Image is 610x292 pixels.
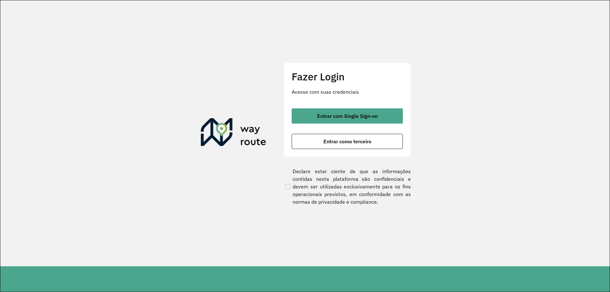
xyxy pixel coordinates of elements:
img: Roteirizador AmbevTech [201,118,266,149]
span: Entrar com Single Sign-on [317,113,378,119]
button: button [292,134,403,149]
p: Acesse com suas credenciais [292,88,403,96]
button: button [292,108,403,124]
label: Declaro estar ciente de que as informações contidas nesta plataforma são confidenciais e devem se... [284,167,411,206]
h2: Fazer Login [292,71,403,83]
span: Entrar como terceiro [323,139,371,144]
